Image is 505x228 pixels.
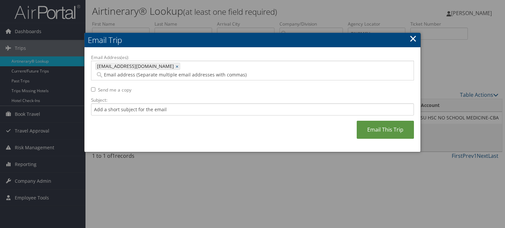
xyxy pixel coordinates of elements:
[409,32,417,45] a: ×
[357,121,414,139] a: Email This Trip
[95,72,349,78] input: Email address (Separate multiple email addresses with commas)
[96,63,174,70] span: [EMAIL_ADDRESS][DOMAIN_NAME]
[91,54,414,61] label: Email Address(es):
[98,87,132,93] label: Send me a copy
[91,103,414,115] input: Add a short subject for the email
[84,33,421,47] h2: Email Trip
[91,97,414,103] label: Subject:
[176,63,180,70] a: ×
